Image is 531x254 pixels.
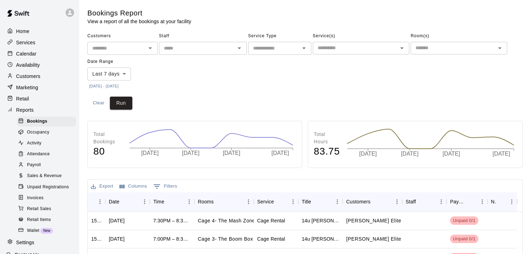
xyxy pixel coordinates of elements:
[243,196,254,207] button: Menu
[17,127,79,138] a: Occupancy
[184,196,194,207] button: Menu
[6,237,73,248] a: Settings
[302,192,311,211] div: Title
[17,128,76,137] div: Occupancy
[446,192,487,211] div: Payment
[87,82,120,91] button: [DATE] - [DATE]
[17,171,79,182] a: Sales & Revenue
[397,43,407,53] button: Open
[16,39,35,46] p: Services
[152,181,179,192] button: Show filters
[314,131,340,145] p: Total Hours
[119,197,129,207] button: Sort
[436,196,446,207] button: Menu
[450,236,478,242] span: Unpaid 0/1
[254,192,298,211] div: Service
[17,193,79,203] a: Invoices
[6,60,73,70] a: Availability
[27,118,47,125] span: Bookings
[91,197,101,207] button: Sort
[302,235,339,242] div: 14u Ramirez
[450,235,478,243] div: Has not paid: Marucci Elite
[332,196,343,207] button: Menu
[450,217,478,224] span: Unpaid 0/1
[139,196,150,207] button: Menu
[182,150,200,156] tspan: [DATE]
[467,197,477,207] button: Sort
[87,8,191,18] h5: Bookings Report
[6,26,73,37] div: Home
[27,162,41,169] span: Payroll
[16,95,29,102] p: Retail
[6,82,73,93] div: Marketing
[16,28,29,35] p: Home
[17,116,79,127] a: Bookings
[6,37,73,48] div: Services
[159,31,247,42] span: Staff
[17,193,76,203] div: Invoices
[110,97,132,110] button: Run
[17,149,76,159] div: Attendance
[17,215,76,225] div: Retail Items
[17,171,76,181] div: Sales & Revenue
[16,50,36,57] p: Calendar
[274,197,284,207] button: Sort
[257,217,285,224] div: Cage Rental
[477,196,487,207] button: Menu
[411,31,507,42] span: Room(s)
[88,192,105,211] div: ID
[392,196,402,207] button: Menu
[6,105,73,115] div: Reports
[17,160,79,171] a: Payroll
[443,150,461,156] tspan: [DATE]
[150,192,194,211] div: Time
[27,184,69,191] span: Unpaid Registrations
[198,235,253,243] p: Cage 3- The Boom Box
[17,204,76,214] div: Retail Sales
[406,192,416,211] div: Staff
[109,192,119,211] div: Date
[401,150,419,156] tspan: [DATE]
[299,43,309,53] button: Open
[288,196,298,207] button: Menu
[214,197,224,207] button: Sort
[313,31,409,42] span: Service(s)
[17,138,79,149] a: Activity
[141,150,159,156] tspan: [DATE]
[402,192,447,211] div: Staff
[17,203,79,214] a: Retail Sales
[346,192,370,211] div: Customers
[27,172,62,180] span: Sales & Revenue
[6,71,73,82] div: Customers
[359,150,377,156] tspan: [DATE]
[40,229,53,233] span: New
[16,106,34,113] p: Reports
[87,67,131,80] div: Last 7 days
[153,192,164,211] div: Time
[346,235,401,243] p: Marucci Elite
[6,48,73,59] a: Calendar
[87,97,110,110] button: Clear
[91,235,102,242] div: 1522102
[6,93,73,104] a: Retail
[450,192,467,211] div: Payment
[89,181,115,192] button: Export
[257,235,285,242] div: Cage Rental
[91,217,102,224] div: 1527359
[17,214,79,225] a: Retail Items
[93,131,122,145] p: Total Bookings
[27,195,44,202] span: Invoices
[416,197,426,207] button: Sort
[109,235,125,242] div: Wed, Oct 15, 2025
[16,84,38,91] p: Marketing
[105,192,150,211] div: Date
[343,192,402,211] div: Customers
[16,239,34,246] p: Settings
[198,217,255,224] p: Cage 4- The Mash Zone
[27,216,51,223] span: Retail Items
[17,182,79,193] a: Unpaid Registrations
[16,73,40,80] p: Customers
